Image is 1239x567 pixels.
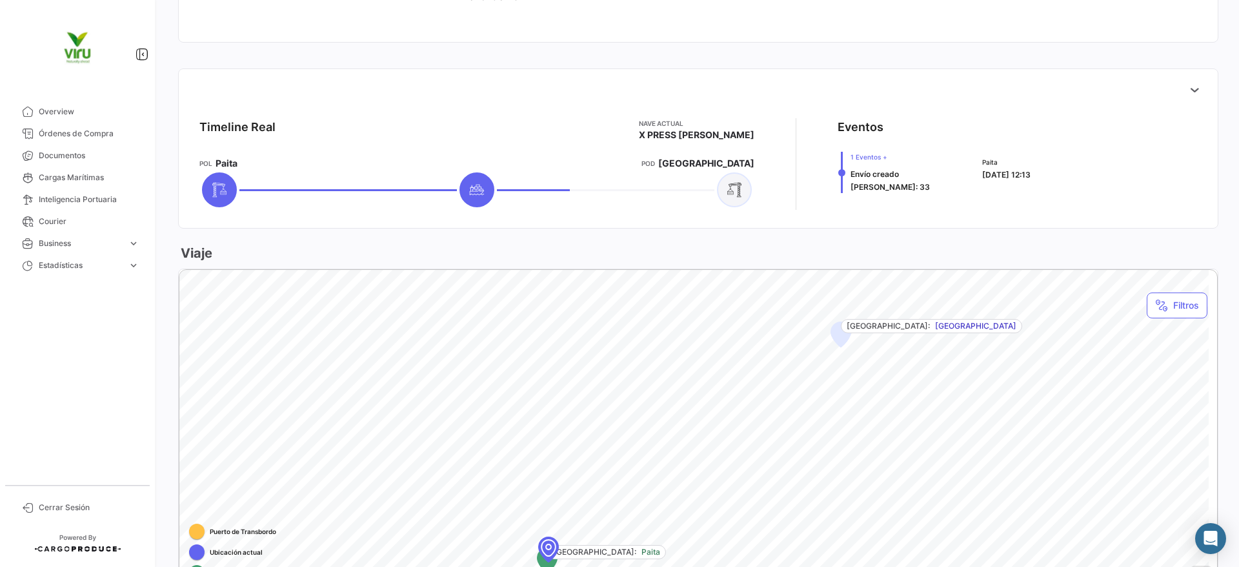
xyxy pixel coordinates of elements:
div: Timeline Real [199,118,276,136]
a: Overview [10,101,145,123]
a: Cargas Marítimas [10,167,145,189]
a: Órdenes de Compra [10,123,145,145]
div: Abrir Intercom Messenger [1195,523,1226,554]
span: Puerto de Transbordo [210,526,276,537]
app-card-info-title: POL [199,158,212,169]
span: Courier [39,216,139,227]
span: Envío creado [851,169,899,179]
span: Inteligencia Portuaria [39,194,139,205]
div: Map marker [831,322,851,347]
span: Paita [216,157,237,170]
span: 1 Eventos + [851,152,930,162]
span: Documentos [39,150,139,161]
span: Ubicación actual [210,547,263,557]
button: Filtros [1147,293,1207,318]
span: [GEOGRAPHIC_DATA] [935,320,1016,332]
span: [GEOGRAPHIC_DATA] [658,157,754,170]
div: Map marker [538,537,559,562]
span: expand_more [128,238,139,249]
img: viru.png [45,15,110,80]
span: [GEOGRAPHIC_DATA]: [847,320,930,332]
span: expand_more [128,260,139,271]
span: Órdenes de Compra [39,128,139,139]
span: Business [39,238,123,249]
span: [DATE] 12:13 [982,170,1031,180]
h3: Viaje [178,244,212,262]
span: X PRESS [PERSON_NAME] [639,129,754,141]
span: [PERSON_NAME]: 33 [851,182,930,192]
span: Estadísticas [39,260,123,271]
app-card-info-title: POD [641,158,655,169]
span: Paita [641,546,660,558]
a: Courier [10,211,145,232]
span: Cerrar Sesión [39,502,139,513]
span: Overview [39,106,139,118]
a: Documentos [10,145,145,167]
span: Cargas Marítimas [39,172,139,183]
span: Paita [982,157,1031,167]
div: Eventos [838,118,883,136]
a: Inteligencia Portuaria [10,189,145,211]
app-card-info-title: Nave actual [639,118,754,129]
